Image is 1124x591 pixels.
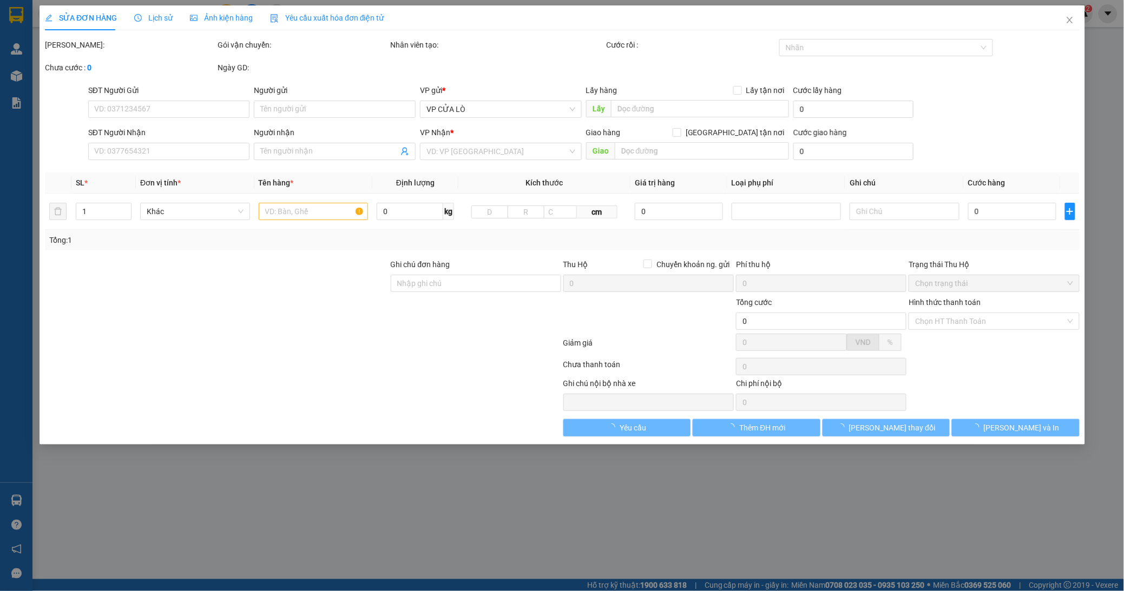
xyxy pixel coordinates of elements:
[45,62,215,74] div: Chưa cước :
[739,422,785,434] span: Thêm ĐH mới
[87,63,91,72] b: 0
[254,127,416,138] div: Người nhận
[563,419,691,436] button: Yêu cầu
[736,377,906,394] div: Chi phí nội bộ
[888,338,893,347] span: %
[563,377,733,394] div: Ghi chú nội bộ nhà xe
[793,101,913,118] input: Cước lấy hàng
[45,39,215,51] div: [PERSON_NAME]:
[426,101,575,117] span: VP CỬA LÒ
[134,14,142,22] span: clock-circle
[544,205,577,218] input: C
[147,203,244,220] span: Khác
[258,178,293,187] span: Tên hàng
[793,128,847,137] label: Cước giao hàng
[968,178,1005,187] span: Cước hàng
[845,172,964,194] th: Ghi chú
[420,128,450,137] span: VP Nhận
[508,205,544,218] input: R
[1054,5,1084,36] button: Close
[681,127,789,138] span: [GEOGRAPHIC_DATA] tận nơi
[742,84,789,96] span: Lấy tận nơi
[49,234,434,246] div: Tổng: 1
[88,127,250,138] div: SĐT Người Nhận
[49,203,67,220] button: delete
[270,14,279,23] img: icon
[190,14,253,22] span: Ảnh kiện hàng
[635,178,675,187] span: Giá trị hàng
[727,172,845,194] th: Loại phụ phí
[1064,203,1075,220] button: plus
[400,147,409,156] span: user-add
[915,275,1073,291] span: Chọn trạng thái
[793,86,842,95] label: Cước lấy hàng
[577,205,617,218] span: cm
[1065,207,1074,216] span: plus
[793,143,913,160] input: Cước giao hàng
[190,14,198,22] span: picture
[849,422,935,434] span: [PERSON_NAME] thay đổi
[88,84,250,96] div: SĐT Người Gửi
[390,39,604,51] div: Nhân viên tạo:
[390,260,450,269] label: Ghi chú đơn hàng
[952,419,1079,436] button: [PERSON_NAME] và In
[443,203,454,220] span: kg
[614,142,788,160] input: Dọc đường
[620,422,646,434] span: Yêu cầu
[420,84,582,96] div: VP gửi
[909,298,981,307] label: Hình thức thanh toán
[218,39,388,51] div: Gói vận chuyển:
[586,142,614,160] span: Giao
[850,203,959,220] input: Ghi Chú
[972,423,984,431] span: loading
[396,178,435,187] span: Định lượng
[270,14,384,22] span: Yêu cầu xuất hóa đơn điện tử
[652,258,734,270] span: Chuyển khoản ng. gửi
[75,178,84,187] span: SL
[562,337,734,356] div: Giảm giá
[134,14,173,22] span: Lịch sử
[525,178,563,187] span: Kích thước
[1065,16,1074,24] span: close
[586,100,610,117] span: Lấy
[610,100,788,117] input: Dọc đường
[390,275,561,292] input: Ghi chú đơn hàng
[693,419,820,436] button: Thêm ĐH mới
[471,205,508,218] input: D
[736,298,772,307] span: Tổng cước
[218,62,388,74] div: Ngày GD:
[856,338,871,347] span: VND
[608,423,620,431] span: loading
[258,203,368,220] input: VD: Bàn, Ghế
[727,423,739,431] span: loading
[837,423,849,431] span: loading
[909,258,1079,270] div: Trạng thái Thu Hộ
[254,84,416,96] div: Người gửi
[45,14,52,22] span: edit
[606,39,777,51] div: Cước rồi :
[562,358,734,377] div: Chưa thanh toán
[586,128,620,137] span: Giao hàng
[736,258,906,275] div: Phí thu hộ
[45,14,117,22] span: SỬA ĐƠN HÀNG
[984,422,1060,434] span: [PERSON_NAME] và In
[586,86,617,95] span: Lấy hàng
[140,178,181,187] span: Đơn vị tính
[563,260,588,269] span: Thu Hộ
[822,419,949,436] button: [PERSON_NAME] thay đổi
